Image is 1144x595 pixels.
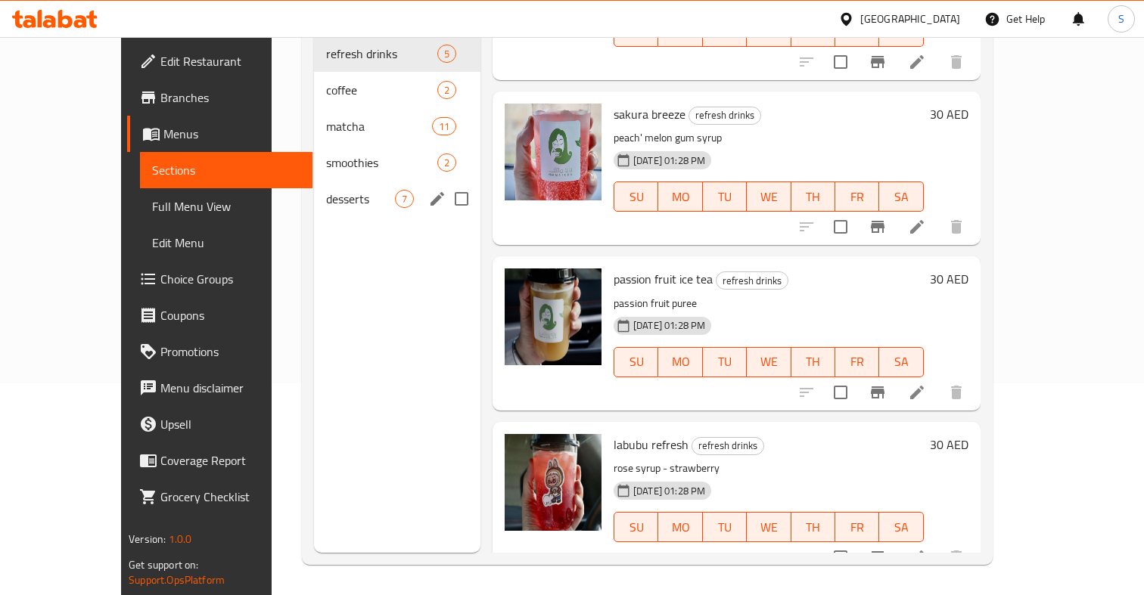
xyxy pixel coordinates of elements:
span: matcha [326,117,432,135]
span: Coverage Report [160,451,300,469]
img: labubu refresh [505,434,602,531]
span: FR [841,186,873,208]
span: labubu refresh [614,433,689,456]
span: [DATE] 01:28 PM [627,153,711,168]
div: matcha11 [314,108,480,144]
button: SU [614,512,658,542]
span: SU [620,186,652,208]
span: FR [841,21,873,43]
span: Promotions [160,342,300,361]
button: MO [658,512,702,542]
button: Branch-specific-item [860,209,896,245]
a: Edit Menu [140,225,312,261]
div: desserts7edit [314,181,480,217]
button: TU [703,347,747,377]
span: WE [753,516,785,538]
span: Edit Menu [152,234,300,252]
span: SA [885,186,917,208]
span: coffee [326,81,437,99]
span: TU [709,351,741,373]
span: 5 [438,47,455,61]
div: refresh drinks [689,107,761,125]
a: Menus [127,116,312,152]
p: rose syrup - strawberry [614,459,924,478]
span: TH [797,351,829,373]
a: Edit menu item [908,53,926,71]
span: Grocery Checklist [160,488,300,506]
span: Upsell [160,415,300,433]
span: MO [664,186,696,208]
span: SA [885,351,917,373]
button: FR [835,181,879,212]
span: S [1118,11,1124,27]
span: Get support on: [129,555,198,575]
a: Edit menu item [908,383,926,401]
span: MO [664,516,696,538]
div: coffee2 [314,72,480,108]
span: TU [709,516,741,538]
a: Support.OpsPlatform [129,570,225,590]
span: Choice Groups [160,270,300,288]
span: refresh drinks [326,45,437,63]
span: WE [753,186,785,208]
button: FR [835,512,879,542]
span: Select to update [825,541,856,573]
span: Version: [129,529,166,549]
button: Branch-specific-item [860,539,896,575]
nav: Menu sections [314,29,480,223]
div: items [437,81,456,99]
span: FR [841,351,873,373]
button: delete [938,374,975,411]
img: passion fruit ice tea [505,268,602,365]
span: Select to update [825,377,856,408]
div: [GEOGRAPHIC_DATA] [860,11,960,27]
button: TH [791,512,835,542]
span: refresh drinks [717,272,788,290]
a: Grocery Checklist [127,479,312,515]
a: Promotions [127,333,312,370]
button: TH [791,347,835,377]
button: WE [747,181,791,212]
span: Menus [163,125,300,143]
button: edit [426,187,449,210]
span: 1.0.0 [169,529,192,549]
p: passion fruit puree [614,294,924,313]
span: TU [709,21,741,43]
button: delete [938,209,975,245]
button: SU [614,181,658,212]
span: refresh drinks [689,107,760,124]
span: 11 [433,119,455,134]
span: Menu disclaimer [160,379,300,397]
img: sakura breeze [505,104,602,200]
span: Select to update [825,211,856,243]
button: FR [835,347,879,377]
div: desserts [326,190,395,208]
h6: 30 AED [930,434,968,455]
button: TU [703,512,747,542]
div: items [437,153,456,172]
span: sakura breeze [614,103,685,126]
span: SA [885,21,917,43]
span: MO [664,351,696,373]
button: Branch-specific-item [860,44,896,80]
button: SA [879,347,923,377]
span: [DATE] 01:28 PM [627,484,711,498]
h6: 30 AED [930,104,968,125]
span: Coupons [160,306,300,324]
span: smoothies [326,153,437,172]
a: Upsell [127,406,312,442]
h6: 30 AED [930,268,968,290]
span: SU [620,21,652,43]
a: Branches [127,79,312,116]
span: refresh drinks [692,437,763,454]
span: 2 [438,156,455,170]
span: SU [620,516,652,538]
span: Edit Restaurant [160,52,300,70]
span: passion fruit ice tea [614,268,713,290]
p: peach' melon gum syrup [614,129,924,147]
span: SA [885,516,917,538]
span: TH [797,516,829,538]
